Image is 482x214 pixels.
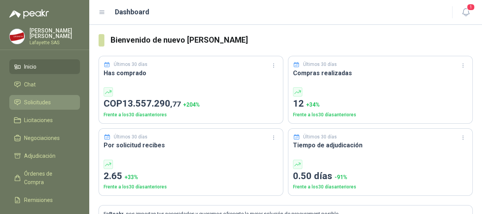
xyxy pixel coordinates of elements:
[293,111,468,119] p: Frente a los 30 días anteriores
[104,111,278,119] p: Frente a los 30 días anteriores
[9,166,80,190] a: Órdenes de Compra
[306,102,320,108] span: + 34 %
[29,40,80,45] p: Lafayette SAS
[115,7,149,17] h1: Dashboard
[104,169,278,184] p: 2.65
[9,113,80,128] a: Licitaciones
[114,61,147,68] p: Últimos 30 días
[24,134,60,142] span: Negociaciones
[170,100,181,109] span: ,77
[125,174,138,180] span: + 33 %
[29,28,80,39] p: [PERSON_NAME] [PERSON_NAME]
[24,98,51,107] span: Solicitudes
[9,9,49,19] img: Logo peakr
[111,34,473,46] h3: Bienvenido de nuevo [PERSON_NAME]
[9,193,80,207] a: Remisiones
[122,98,181,109] span: 13.557.290
[183,102,200,108] span: + 204 %
[9,59,80,74] a: Inicio
[466,3,475,11] span: 1
[104,183,278,191] p: Frente a los 30 días anteriores
[24,62,36,71] span: Inicio
[104,68,278,78] h3: Has comprado
[104,140,278,150] h3: Por solicitud recibes
[24,152,55,160] span: Adjudicación
[24,116,53,124] span: Licitaciones
[303,61,337,68] p: Últimos 30 días
[24,196,53,204] span: Remisiones
[10,29,24,44] img: Company Logo
[9,131,80,145] a: Negociaciones
[24,169,73,186] span: Órdenes de Compra
[114,133,147,141] p: Últimos 30 días
[293,68,468,78] h3: Compras realizadas
[293,97,468,111] p: 12
[293,140,468,150] h3: Tiempo de adjudicación
[293,183,468,191] p: Frente a los 30 días anteriores
[459,5,473,19] button: 1
[9,77,80,92] a: Chat
[335,174,347,180] span: -91 %
[104,97,278,111] p: COP
[303,133,337,141] p: Últimos 30 días
[24,80,36,89] span: Chat
[9,95,80,110] a: Solicitudes
[9,148,80,163] a: Adjudicación
[293,169,468,184] p: 0.50 días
